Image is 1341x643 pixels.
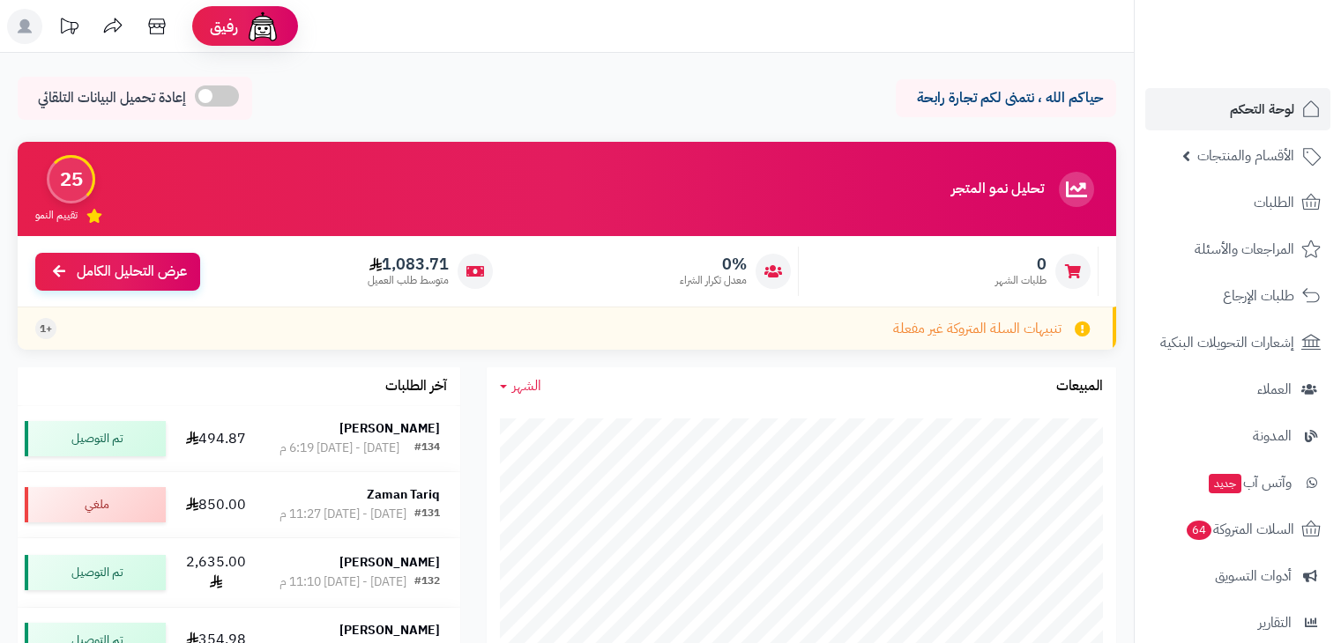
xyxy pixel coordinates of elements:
[245,9,280,44] img: ai-face.png
[368,273,449,288] span: متوسط طلب العميل
[1187,521,1211,540] span: 64
[173,406,259,471] td: 494.87
[893,319,1062,339] span: تنبيهات السلة المتروكة غير مفعلة
[1254,190,1294,215] span: الطلبات
[173,472,259,537] td: 850.00
[1257,377,1292,402] span: العملاء
[1145,368,1330,410] a: العملاء
[500,376,541,396] a: الشهر
[210,16,238,37] span: رفيق
[173,538,259,607] td: 2,635.00
[680,255,747,274] span: 0%
[1145,275,1330,317] a: طلبات الإرجاع
[1145,321,1330,364] a: إشعارات التحويلات البنكية
[38,88,186,108] span: إعادة تحميل البيانات التلقائي
[1253,424,1292,448] span: المدونة
[512,375,541,396] span: الشهر
[1209,474,1241,493] span: جديد
[1197,144,1294,168] span: الأقسام والمنتجات
[1145,462,1330,504] a: وآتس آبجديد
[1145,228,1330,270] a: المراجعات والأسئلة
[25,555,166,590] div: تم التوصيل
[339,419,440,438] strong: [PERSON_NAME]
[995,255,1047,274] span: 0
[1056,379,1103,395] h3: المبيعات
[1185,517,1294,542] span: السلات المتروكة
[1160,330,1294,355] span: إشعارات التحويلات البنكية
[25,421,166,456] div: تم التوصيل
[1145,415,1330,457] a: المدونة
[1258,610,1292,635] span: التقارير
[1195,237,1294,262] span: المراجعات والأسئلة
[1145,508,1330,551] a: السلات المتروكة64
[1145,555,1330,597] a: أدوات التسويق
[1215,564,1292,588] span: أدوات التسويق
[951,181,1044,197] h3: تحليل نمو المتجر
[279,506,406,523] div: [DATE] - [DATE] 11:27 م
[367,485,440,504] strong: Zaman Tariq
[279,573,406,591] div: [DATE] - [DATE] 11:10 م
[1230,97,1294,122] span: لوحة التحكم
[339,621,440,639] strong: [PERSON_NAME]
[1207,470,1292,495] span: وآتس آب
[1145,181,1330,224] a: الطلبات
[35,253,200,291] a: عرض التحليل الكامل
[77,262,187,282] span: عرض التحليل الكامل
[414,440,440,457] div: #134
[279,440,399,457] div: [DATE] - [DATE] 6:19 م
[368,255,449,274] span: 1,083.71
[414,573,440,591] div: #132
[40,321,52,336] span: +1
[385,379,447,395] h3: آخر الطلبات
[995,273,1047,288] span: طلبات الشهر
[1221,48,1324,85] img: logo-2.png
[47,9,91,48] a: تحديثات المنصة
[1145,88,1330,130] a: لوحة التحكم
[680,273,747,288] span: معدل تكرار الشراء
[909,88,1103,108] p: حياكم الله ، نتمنى لكم تجارة رابحة
[1223,284,1294,308] span: طلبات الإرجاع
[414,506,440,523] div: #131
[35,208,78,223] span: تقييم النمو
[25,487,166,522] div: ملغي
[339,553,440,572] strong: [PERSON_NAME]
